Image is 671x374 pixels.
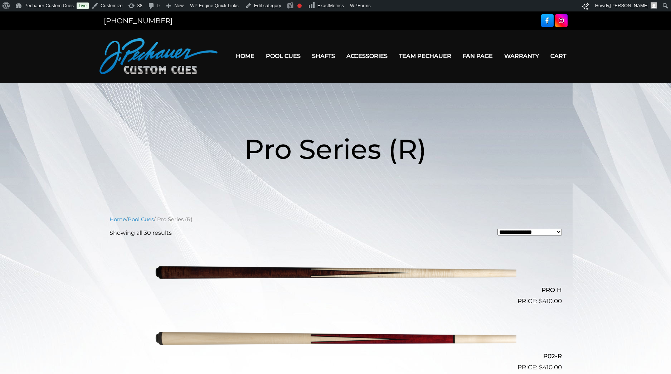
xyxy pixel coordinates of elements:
a: Home [110,216,126,223]
a: Cart [545,47,572,65]
a: Shafts [306,47,341,65]
span: $ [539,364,543,371]
a: [PHONE_NUMBER] [104,16,172,25]
nav: Breadcrumb [110,215,562,223]
span: $ [539,297,543,305]
h2: P02-R [110,349,562,363]
p: Showing all 30 results [110,229,172,237]
a: Accessories [341,47,393,65]
a: P02-R $410.00 [110,309,562,372]
a: Team Pechauer [393,47,457,65]
a: Fan Page [457,47,499,65]
img: Pechauer Custom Cues [99,38,218,74]
img: P02-R [155,309,516,369]
bdi: 410.00 [539,364,562,371]
a: Pool Cues [128,216,154,223]
span: [PERSON_NAME] [610,3,648,8]
img: PRO H [155,243,516,303]
div: Focus keyphrase not set [297,4,302,8]
a: Warranty [499,47,545,65]
h2: PRO H [110,283,562,297]
a: Live [77,3,89,9]
a: Home [230,47,260,65]
bdi: 410.00 [539,297,562,305]
span: Pro Series (R) [244,132,427,166]
span: ExactMetrics [317,3,344,8]
a: PRO H $410.00 [110,243,562,306]
a: Pool Cues [260,47,306,65]
select: Shop order [497,229,562,235]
